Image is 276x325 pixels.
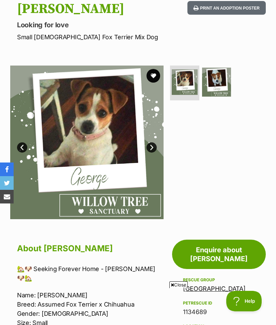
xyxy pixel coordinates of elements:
iframe: Help Scout Beacon - Open [226,291,262,311]
a: Enquire about [PERSON_NAME] [172,240,266,269]
img: Photo of George [172,69,198,95]
p: 🏡🐶 Seeking Forever Home - [PERSON_NAME] 🐶🏡 [17,264,164,283]
button: Print an adoption poster [187,1,266,15]
p: Small [DEMOGRAPHIC_DATA] Fox Terrier Mix Dog [17,32,170,42]
img: Photo of George [10,66,164,219]
a: Next [147,142,157,153]
iframe: Advertisement [14,291,262,322]
a: Prev [17,142,27,153]
div: Rescue group [183,277,255,283]
button: favourite [147,69,160,83]
a: [GEOGRAPHIC_DATA] [183,285,246,292]
h2: About [PERSON_NAME] [17,241,164,256]
img: Photo of George [202,68,231,97]
p: Looking for love [17,20,170,30]
h1: [PERSON_NAME] [17,1,170,17]
span: Close [169,281,188,288]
